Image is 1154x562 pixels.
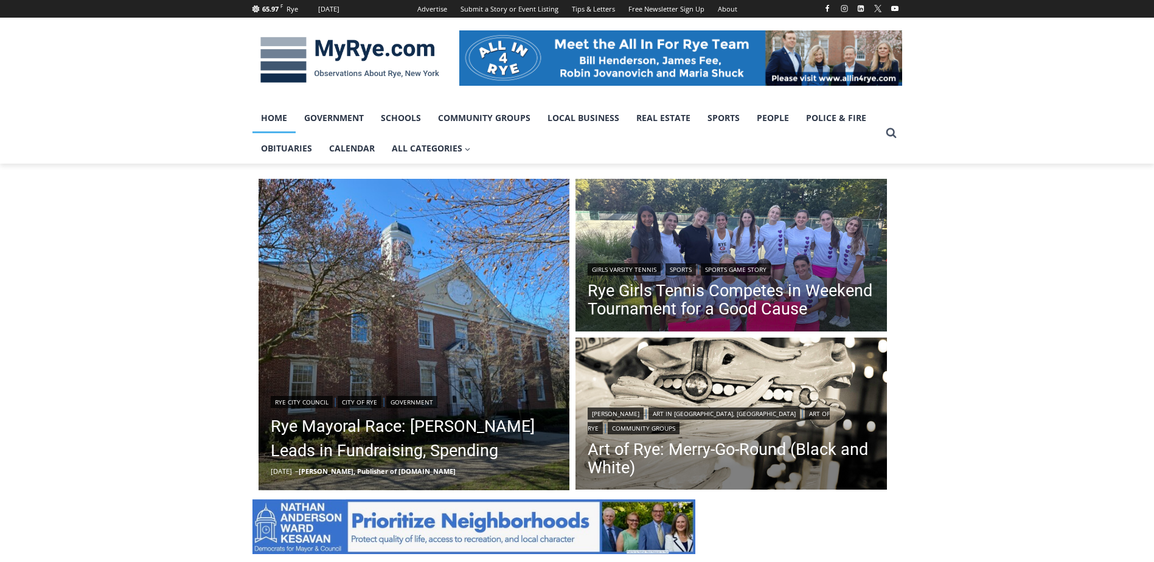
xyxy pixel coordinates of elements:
[798,103,875,133] a: Police & Fire
[392,142,471,155] span: All Categories
[888,1,902,16] a: YouTube
[575,179,887,335] a: Read More Rye Girls Tennis Competes in Weekend Tournament for a Good Cause
[271,414,558,463] a: Rye Mayoral Race: [PERSON_NAME] Leads in Fundraising, Spending
[252,29,447,92] img: MyRye.com
[701,263,771,276] a: Sports Game Story
[880,122,902,144] button: View Search Form
[853,1,868,16] a: Linkedin
[837,1,852,16] a: Instagram
[296,103,372,133] a: Government
[575,179,887,335] img: (PHOTO: The top Rye Girls Varsity Tennis team poses after the Georgia Williams Memorial Scholarsh...
[252,103,296,133] a: Home
[252,103,880,164] nav: Primary Navigation
[271,467,292,476] time: [DATE]
[429,103,539,133] a: Community Groups
[338,396,381,408] a: City of Rye
[299,467,456,476] a: [PERSON_NAME], Publisher of [DOMAIN_NAME]
[271,396,333,408] a: Rye City Council
[588,261,875,276] div: | |
[318,4,339,15] div: [DATE]
[588,405,875,434] div: | | |
[871,1,885,16] a: X
[262,4,279,13] span: 65.97
[539,103,628,133] a: Local Business
[648,408,800,420] a: Art in [GEOGRAPHIC_DATA], [GEOGRAPHIC_DATA]
[575,338,887,493] img: [PHOTO: Merry-Go-Round (Black and White). Lights blur in the background as the horses spin. By Jo...
[588,408,644,420] a: [PERSON_NAME]
[271,394,558,408] div: | |
[748,103,798,133] a: People
[608,422,680,434] a: Community Groups
[699,103,748,133] a: Sports
[588,440,875,477] a: Art of Rye: Merry-Go-Round (Black and White)
[459,30,902,85] img: All in for Rye
[588,263,661,276] a: Girls Varsity Tennis
[259,179,570,490] img: Rye City Hall Rye, NY
[252,133,321,164] a: Obituaries
[259,179,570,490] a: Read More Rye Mayoral Race: Henderson Leads in Fundraising, Spending
[383,133,479,164] a: All Categories
[575,338,887,493] a: Read More Art of Rye: Merry-Go-Round (Black and White)
[372,103,429,133] a: Schools
[666,263,696,276] a: Sports
[295,467,299,476] span: –
[628,103,699,133] a: Real Estate
[588,282,875,318] a: Rye Girls Tennis Competes in Weekend Tournament for a Good Cause
[280,2,283,9] span: F
[386,396,437,408] a: Government
[287,4,298,15] div: Rye
[321,133,383,164] a: Calendar
[820,1,835,16] a: Facebook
